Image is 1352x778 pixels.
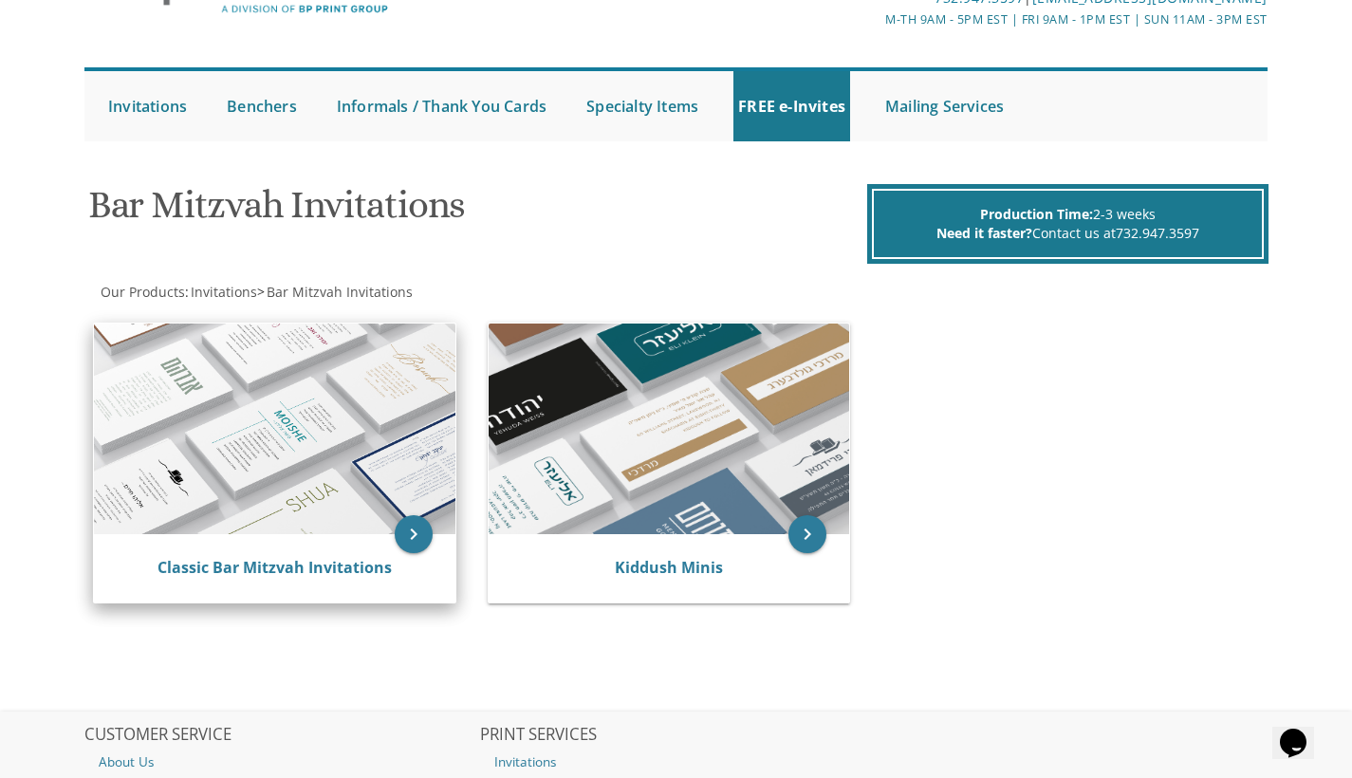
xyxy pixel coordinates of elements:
a: Invitations [189,283,257,301]
img: Classic Bar Mitzvah Invitations [94,324,455,534]
a: Informals / Thank You Cards [332,71,551,141]
iframe: chat widget [1272,702,1333,759]
span: Need it faster? [936,224,1032,242]
a: keyboard_arrow_right [788,515,826,553]
a: Kiddush Minis [615,557,723,578]
a: 732.947.3597 [1116,224,1199,242]
a: Our Products [99,283,185,301]
a: Invitations [480,750,873,774]
span: > [257,283,413,301]
span: Production Time: [980,205,1093,223]
a: Benchers [222,71,302,141]
a: FREE e-Invites [733,71,850,141]
span: Invitations [191,283,257,301]
a: About Us [84,750,477,774]
h2: PRINT SERVICES [480,726,873,745]
a: Invitations [103,71,192,141]
h1: Bar Mitzvah Invitations [88,184,862,240]
img: Kiddush Minis [489,324,850,534]
a: Mailing Services [880,71,1009,141]
h2: CUSTOMER SERVICE [84,726,477,745]
a: Specialty Items [582,71,703,141]
div: M-Th 9am - 5pm EST | Fri 9am - 1pm EST | Sun 11am - 3pm EST [480,9,1268,29]
a: Classic Bar Mitzvah Invitations [157,557,392,578]
span: Bar Mitzvah Invitations [267,283,413,301]
a: keyboard_arrow_right [395,515,433,553]
a: Bar Mitzvah Invitations [265,283,413,301]
div: : [84,283,676,302]
div: 2-3 weeks Contact us at [872,189,1264,259]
